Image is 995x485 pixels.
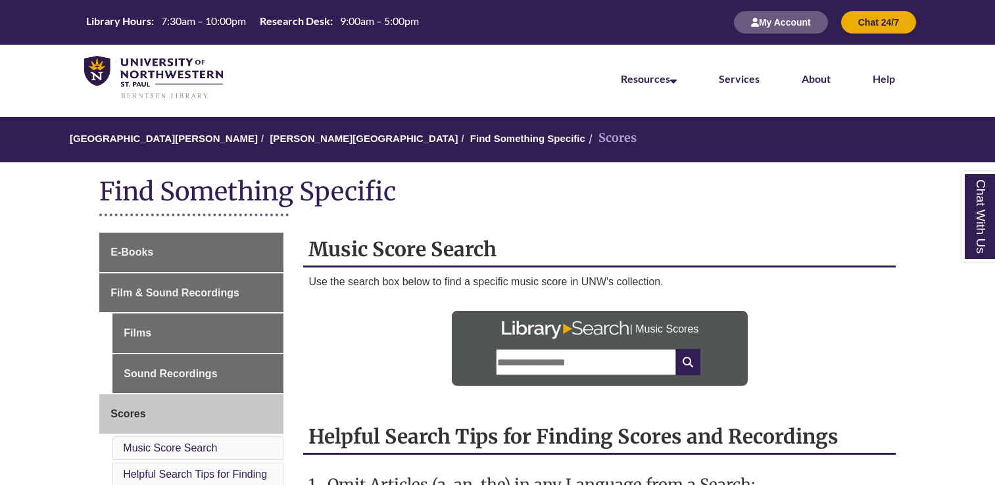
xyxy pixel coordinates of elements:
button: Chat 24/7 [841,11,916,34]
a: Films [112,313,283,353]
a: Resources [621,72,677,85]
a: Chat 24/7 [841,16,916,28]
a: [PERSON_NAME][GEOGRAPHIC_DATA] [270,133,458,144]
span: Film & Sound Recordings [110,287,239,298]
a: E-Books [99,233,283,272]
a: Services [719,72,760,85]
a: Find Something Specific [470,133,585,144]
img: Library Search Logo [500,321,630,340]
p: | Music Scores [630,316,699,337]
a: Film & Sound Recordings [99,273,283,313]
a: About [802,72,831,85]
a: [GEOGRAPHIC_DATA][PERSON_NAME] [70,133,258,144]
span: 9:00am – 5:00pm [340,14,419,27]
h2: Music Score Search [303,233,895,267]
a: Scores [99,394,283,434]
a: Music Score Search [123,442,217,453]
h2: Helpful Search Tips for Finding Scores and Recordings [303,420,895,455]
a: My Account [734,16,828,28]
i: Search [676,349,700,375]
p: Use the search box below to find a specific music score in UNW's collection. [308,274,890,290]
span: Scores [110,408,145,419]
a: Help [873,72,895,85]
span: E-Books [110,246,153,258]
a: Hours Today [81,14,424,32]
button: My Account [734,11,828,34]
span: 7:30am – 10:00pm [161,14,246,27]
h1: Find Something Specific [99,175,895,210]
th: Research Desk: [255,14,335,28]
li: Scores [585,129,637,148]
th: Library Hours: [81,14,156,28]
table: Hours Today [81,14,424,30]
a: Sound Recordings [112,354,283,394]
img: UNWSP Library Logo [84,56,223,100]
